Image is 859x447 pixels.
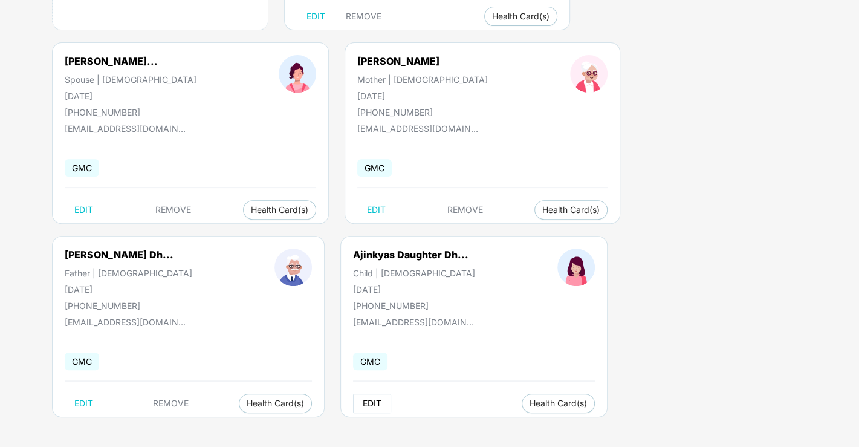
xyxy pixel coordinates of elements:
[363,399,381,408] span: EDIT
[239,394,312,413] button: Health Card(s)
[65,394,103,413] button: EDIT
[357,107,488,117] div: [PHONE_NUMBER]
[346,11,381,21] span: REMOVE
[542,207,600,213] span: Health Card(s)
[357,200,395,220] button: EDIT
[155,205,191,215] span: REMOVE
[279,55,316,93] img: profileImage
[243,200,316,220] button: Health Card(s)
[492,13,549,19] span: Health Card(s)
[65,301,192,311] div: [PHONE_NUMBER]
[65,55,158,67] div: [PERSON_NAME]...
[534,200,608,220] button: Health Card(s)
[65,268,192,278] div: Father | [DEMOGRAPHIC_DATA]
[357,91,488,101] div: [DATE]
[65,353,99,370] span: GMC
[146,200,201,220] button: REMOVE
[65,200,103,220] button: EDIT
[65,249,173,261] div: [PERSON_NAME] Dh...
[570,55,608,93] img: profileImage
[357,159,392,177] span: GMC
[65,91,196,101] div: [DATE]
[274,249,312,286] img: profileImage
[65,159,99,177] span: GMC
[357,74,488,85] div: Mother | [DEMOGRAPHIC_DATA]
[353,317,474,327] div: [EMAIL_ADDRESS][DOMAIN_NAME]
[353,249,468,261] div: Ajinkyas Daughter Dh...
[447,205,483,215] span: REMOVE
[336,7,391,26] button: REMOVE
[353,268,475,278] div: Child | [DEMOGRAPHIC_DATA]
[251,207,308,213] span: Health Card(s)
[65,107,196,117] div: [PHONE_NUMBER]
[367,205,386,215] span: EDIT
[65,74,196,85] div: Spouse | [DEMOGRAPHIC_DATA]
[153,399,189,408] span: REMOVE
[484,7,557,26] button: Health Card(s)
[353,394,391,413] button: EDIT
[522,394,595,413] button: Health Card(s)
[74,399,93,408] span: EDIT
[143,394,198,413] button: REMOVE
[74,205,93,215] span: EDIT
[306,11,325,21] span: EDIT
[65,123,186,134] div: [EMAIL_ADDRESS][DOMAIN_NAME]
[438,200,493,220] button: REMOVE
[357,123,478,134] div: [EMAIL_ADDRESS][DOMAIN_NAME]
[65,284,192,295] div: [DATE]
[297,7,335,26] button: EDIT
[530,400,587,406] span: Health Card(s)
[247,400,304,406] span: Health Card(s)
[557,249,595,286] img: profileImage
[65,317,186,327] div: [EMAIL_ADDRESS][DOMAIN_NAME]
[353,301,475,311] div: [PHONE_NUMBER]
[353,284,475,295] div: [DATE]
[357,55,439,67] div: [PERSON_NAME]
[353,353,387,370] span: GMC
